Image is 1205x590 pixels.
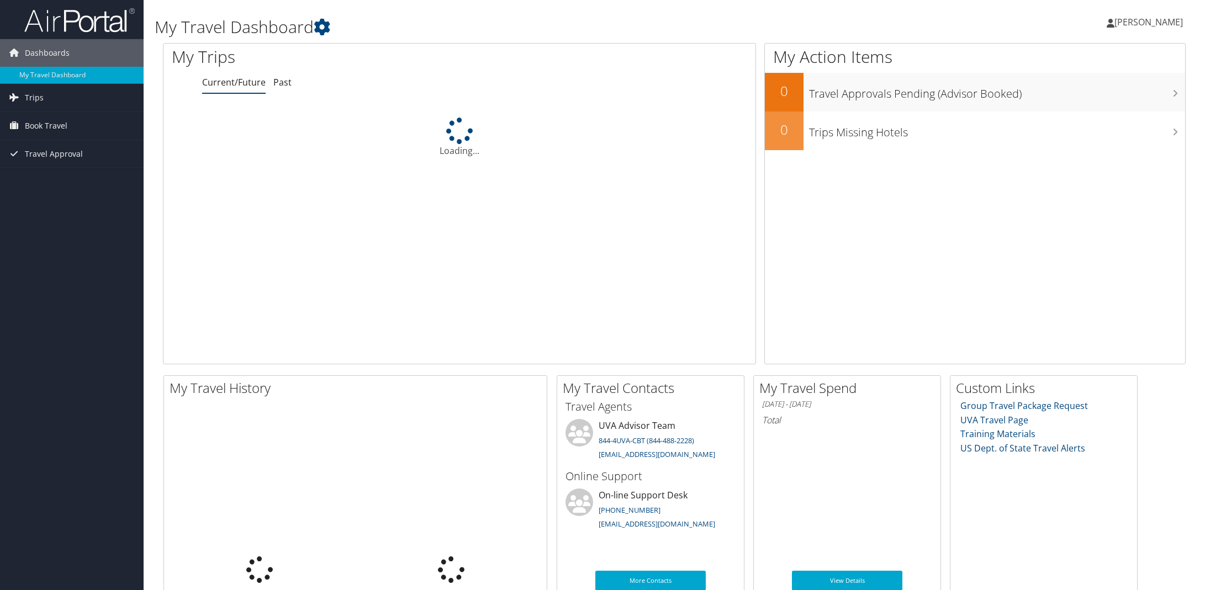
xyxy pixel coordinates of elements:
[765,45,1185,68] h1: My Action Items
[762,414,932,426] h6: Total
[809,119,1185,140] h3: Trips Missing Hotels
[599,449,715,459] a: [EMAIL_ADDRESS][DOMAIN_NAME]
[599,435,694,445] a: 844-4UVA-CBT (844-488-2228)
[762,399,932,410] h6: [DATE] - [DATE]
[560,419,741,464] li: UVA Advisor Team
[155,15,848,39] h1: My Travel Dashboard
[163,118,755,157] div: Loading...
[25,84,44,111] span: Trips
[560,488,741,534] li: On-line Support Desk
[765,73,1185,111] a: 0Travel Approvals Pending (Advisor Booked)
[1107,6,1194,39] a: [PERSON_NAME]
[809,81,1185,102] h3: Travel Approvals Pending (Advisor Booked)
[960,414,1028,426] a: UVA Travel Page
[24,7,135,33] img: airportal-logo.png
[599,505,660,515] a: [PHONE_NUMBER]
[202,76,266,88] a: Current/Future
[25,112,67,140] span: Book Travel
[960,442,1085,454] a: US Dept. of State Travel Alerts
[563,379,744,397] h2: My Travel Contacts
[1114,16,1183,28] span: [PERSON_NAME]
[759,379,940,397] h2: My Travel Spend
[25,39,70,67] span: Dashboards
[765,111,1185,150] a: 0Trips Missing Hotels
[765,120,804,139] h2: 0
[565,469,736,484] h3: Online Support
[25,140,83,168] span: Travel Approval
[956,379,1137,397] h2: Custom Links
[170,379,547,397] h2: My Travel History
[960,428,1035,440] a: Training Materials
[765,82,804,100] h2: 0
[599,519,715,529] a: [EMAIL_ADDRESS][DOMAIN_NAME]
[273,76,292,88] a: Past
[172,45,500,68] h1: My Trips
[960,400,1088,412] a: Group Travel Package Request
[565,399,736,414] h3: Travel Agents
